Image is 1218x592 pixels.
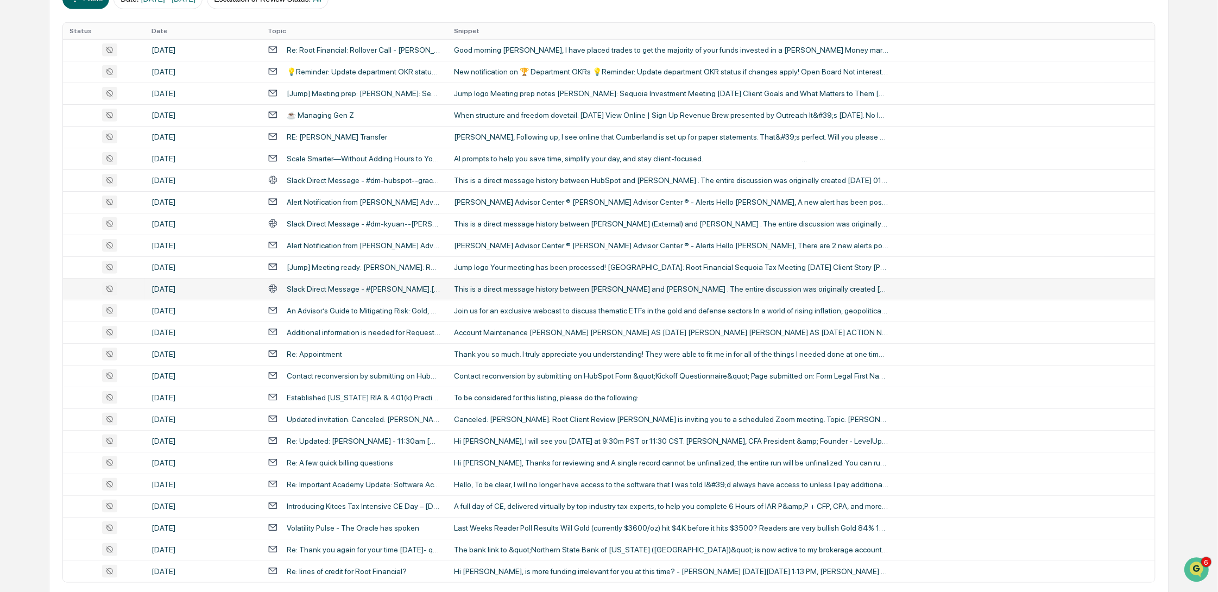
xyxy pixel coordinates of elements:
[287,154,441,163] div: Scale Smarter—Without Adding Hours to Your Week
[152,263,255,272] div: [DATE]
[454,67,888,76] div: New notification on 🏆 Department OKRs 💡Reminder: Update department OKR status if changes apply! O...
[22,222,70,233] span: Preclearance
[152,437,255,445] div: [DATE]
[96,177,118,186] span: [DATE]
[287,567,407,576] div: Re: lines of credit for Root Financial?
[287,306,441,315] div: An Advisor’s Guide to Mitigating Risk: Gold, Defense and the Fear Trade
[49,94,149,103] div: We're available if you need us!
[11,83,30,103] img: 1746055101610-c473b297-6a78-478c-a979-82029cc54cd1
[454,133,888,141] div: [PERSON_NAME], Following up, I see online that Cumberland is set up for paper statements. That&#3...
[90,222,135,233] span: Attestations
[454,89,888,98] div: Jump logo Meeting prep notes [PERSON_NAME]: Sequoia Investment Meeting [DATE] Client Goals and Wh...
[152,219,255,228] div: [DATE]
[79,223,87,232] div: 🗄️
[152,111,255,119] div: [DATE]
[22,243,68,254] span: Data Lookup
[287,89,441,98] div: [Jump] Meeting prep: [PERSON_NAME]: Sequoia Investment Meeting
[77,269,131,278] a: Powered byPylon
[152,67,255,76] div: [DATE]
[287,393,441,402] div: Established [US_STATE] RIA & 401(k) Practice Seeking Successor
[152,241,255,250] div: [DATE]
[454,415,888,424] div: Canceled: [PERSON_NAME]: Root Client Review [PERSON_NAME] is inviting you to a scheduled Zoom mee...
[152,46,255,54] div: [DATE]
[287,285,441,293] div: Slack Direct Message - #[PERSON_NAME].[PERSON_NAME]--[PERSON_NAME].[PERSON_NAME] - xSLx
[287,371,441,380] div: Contact reconversion by submitting on HubSpot Form "Kickoff Questionnaire"
[7,238,73,258] a: 🔎Data Lookup
[287,219,441,228] div: Slack Direct Message - #dm-kyuan--[PERSON_NAME].[PERSON_NAME] - xSLx
[287,133,387,141] div: RE: [PERSON_NAME] Transfer
[454,241,888,250] div: [PERSON_NAME] Advisor Center ® [PERSON_NAME] Advisor Center ® - Alerts Hello [PERSON_NAME], There...
[287,502,441,511] div: Introducing Kitces Tax Intensive CE Day – [DATE]
[74,218,139,237] a: 🗄️Attestations
[287,263,441,272] div: [Jump] Meeting ready: [PERSON_NAME]: Root Financial Sequoia Tax Meeting
[454,393,888,402] div: To be considered for this listing, please do the following:‌ ‌ ‌ ‌ ‌ ‌ ‌ ‌ ‌ ‌ ‌ ‌ ‌ ‌ ‌ ‌ ‌ ‌ ‌ ...
[152,545,255,554] div: [DATE]
[152,371,255,380] div: [DATE]
[11,167,28,184] img: Jack Rasmussen
[34,148,88,156] span: [PERSON_NAME]
[454,437,888,445] div: Hi [PERSON_NAME], I will see you [DATE] at 9:30m PST or 11:30 CST. [PERSON_NAME], CFA President &...
[185,86,198,99] button: Start new chat
[454,458,888,467] div: Hi [PERSON_NAME], Thanks for reviewing and A single record cannot be unfinalized, the entire run ...
[287,111,354,119] div: ☕ Managing Gen Z
[152,285,255,293] div: [DATE]
[11,121,73,129] div: Past conversations
[454,198,888,206] div: [PERSON_NAME] Advisor Center ® [PERSON_NAME] Advisor Center ® - Alerts Hello [PERSON_NAME], A new...
[454,502,888,511] div: A full day of CE, delivered virtually by top industry tax experts, to help you complete 6 Hours o...
[152,393,255,402] div: [DATE]
[454,285,888,293] div: This is a direct message history between [PERSON_NAME] and [PERSON_NAME] . The entire discussion ...
[168,118,198,131] button: See all
[287,46,441,54] div: Re: Root Financial: Rollover Call - [PERSON_NAME]
[287,415,441,424] div: Updated invitation: Canceled: [PERSON_NAME]: Root Client Review @ [DATE] 1:15pm - 2pm (PDT) ([PER...
[287,480,441,489] div: Re: Important Academy Update: Software Access
[454,328,888,337] div: Account Maintenance [PERSON_NAME] [PERSON_NAME] AS [DATE] [PERSON_NAME] [PERSON_NAME] AS [DATE] A...
[454,545,888,554] div: The bank link to &quot;Northern State Bank of [US_STATE] ([GEOGRAPHIC_DATA])&quot; is now active ...
[454,306,888,315] div: Join us for an exclusive webcast to discuss thematic ETFs in the gold and defense sectors In a wo...
[287,241,441,250] div: Alert Notification from [PERSON_NAME] Advisor Services
[11,137,28,155] img: Alexandra Stickelman
[287,67,441,76] div: 💡Reminder: Update department OKR status if changes apply!
[152,502,255,511] div: [DATE]
[454,480,888,489] div: Hello, To be clear, I will no longer have access to the software that I was told I&#39;d always h...
[63,23,145,39] th: Status
[108,269,131,278] span: Pylon
[96,148,118,156] span: [DATE]
[152,176,255,185] div: [DATE]
[1183,556,1213,585] iframe: Open customer support
[152,306,255,315] div: [DATE]
[152,154,255,163] div: [DATE]
[11,223,20,232] div: 🖐️
[90,148,94,156] span: •
[287,545,441,554] div: Re: Thank you again for your time [DATE]- quick recap of our meeting
[11,244,20,253] div: 🔎
[152,567,255,576] div: [DATE]
[152,198,255,206] div: [DATE]
[454,263,888,272] div: Jump logo Your meeting has been processed! [GEOGRAPHIC_DATA]: Root Financial Sequoia Tax Meeting ...
[287,437,441,445] div: Re: Updated: [PERSON_NAME] - 11:30am [DATE] - Fit Call
[34,177,88,186] span: [PERSON_NAME]
[90,177,94,186] span: •
[49,83,178,94] div: Start new chat
[152,458,255,467] div: [DATE]
[454,371,888,380] div: Contact reconversion by submitting on HubSpot Form &quot;Kickoff Questionnaire&quot; Page submitt...
[152,328,255,337] div: [DATE]
[152,480,255,489] div: [DATE]
[7,218,74,237] a: 🖐️Preclearance
[454,154,888,163] div: AI prompts to help you save time, simplify your day, and stay client-focused. ‌ ‌ ‌ ‌ ‌ ‌ ‌ ‌ ‌ ‌...
[152,133,255,141] div: [DATE]
[287,176,441,185] div: Slack Direct Message - #dm-hubspot--grace.cappellini - xSLx
[22,178,30,186] img: 1746055101610-c473b297-6a78-478c-a979-82029cc54cd1
[454,350,888,358] div: Thank you so much. I truly appreciate you understanding! They were able to fit me in for all of t...
[152,350,255,358] div: [DATE]
[454,176,888,185] div: This is a direct message history between HubSpot and [PERSON_NAME] . The entire discussion was or...
[261,23,447,39] th: Topic
[454,219,888,228] div: This is a direct message history between [PERSON_NAME] (External) and [PERSON_NAME] . The entire ...
[11,23,198,40] p: How can we help?
[287,198,441,206] div: Alert Notification from [PERSON_NAME] Advisor Services
[287,524,419,532] div: Volatility Pulse - The Oracle has spoken
[23,83,42,103] img: 8933085812038_c878075ebb4cc5468115_72.jpg
[152,89,255,98] div: [DATE]
[454,567,888,576] div: Hi [PERSON_NAME], is more funding irrelevant for you at this time? - [PERSON_NAME] [DATE][DATE] 1...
